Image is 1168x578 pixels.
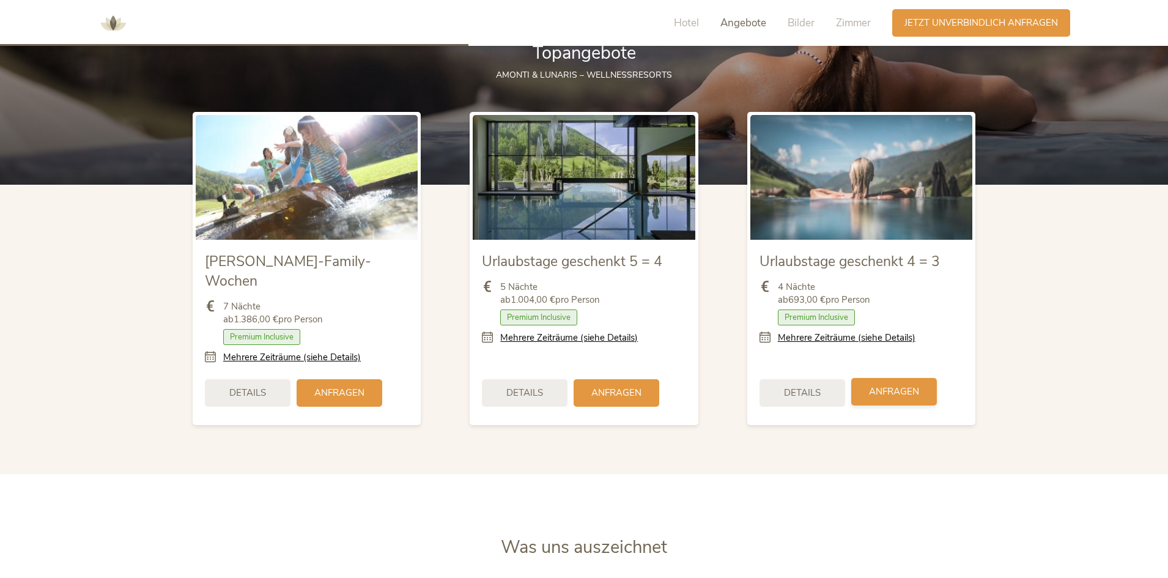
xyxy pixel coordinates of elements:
[229,387,266,399] span: Details
[473,115,695,240] img: Urlaubstage geschenkt 5 = 4
[223,329,300,345] span: Premium Inclusive
[500,332,638,344] a: Mehrere Zeiträume (siehe Details)
[501,535,667,559] span: Was uns auszeichnet
[778,281,870,306] span: 4 Nächte ab pro Person
[674,16,699,30] span: Hotel
[869,385,919,398] span: Anfragen
[784,387,821,399] span: Details
[205,252,371,291] span: [PERSON_NAME]-Family-Wochen
[500,309,577,325] span: Premium Inclusive
[223,351,361,364] a: Mehrere Zeiträume (siehe Details)
[904,17,1058,29] span: Jetzt unverbindlich anfragen
[788,16,815,30] span: Bilder
[511,294,555,306] b: 1.004,00 €
[836,16,871,30] span: Zimmer
[234,313,278,325] b: 1.386,00 €
[778,332,915,344] a: Mehrere Zeiträume (siehe Details)
[314,387,364,399] span: Anfragen
[720,16,766,30] span: Angebote
[223,300,323,326] span: 7 Nächte ab pro Person
[788,294,826,306] b: 693,00 €
[778,309,855,325] span: Premium Inclusive
[496,69,672,81] span: AMONTI & LUNARIS – Wellnessresorts
[95,5,131,42] img: AMONTI & LUNARIS Wellnessresort
[591,387,641,399] span: Anfragen
[506,387,543,399] span: Details
[196,115,418,240] img: Sommer-Family-Wochen
[95,18,131,27] a: AMONTI & LUNARIS Wellnessresort
[482,252,662,271] span: Urlaubstage geschenkt 5 = 4
[750,115,972,240] img: Urlaubstage geschenkt 4 = 3
[533,41,636,65] span: Topangebote
[760,252,940,271] span: Urlaubstage geschenkt 4 = 3
[500,281,600,306] span: 5 Nächte ab pro Person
